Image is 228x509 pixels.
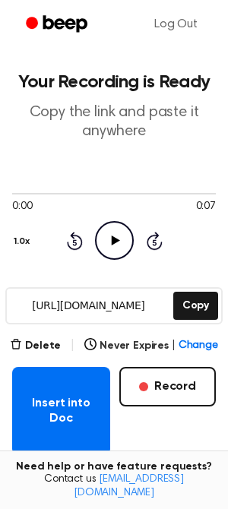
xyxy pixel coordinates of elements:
button: 1.0x [12,229,35,254]
button: Insert into Doc [12,367,110,455]
h1: Your Recording is Ready [12,73,216,91]
span: | [172,338,176,354]
button: Never Expires|Change [84,338,218,354]
button: Record [119,367,216,406]
a: Log Out [139,6,213,43]
span: 0:07 [196,199,216,215]
a: Beep [15,10,101,40]
span: Contact us [9,473,219,500]
span: | [70,337,75,355]
button: Delete [10,338,61,354]
span: Change [179,338,218,354]
span: 0:00 [12,199,32,215]
p: Copy the link and paste it anywhere [12,103,216,141]
a: [EMAIL_ADDRESS][DOMAIN_NAME] [74,474,184,498]
button: Copy [173,292,218,320]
